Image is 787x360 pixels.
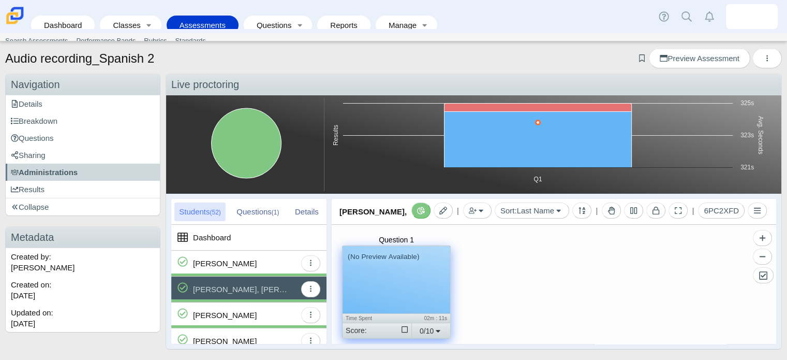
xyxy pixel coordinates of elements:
small: (No Preview Available) [348,252,420,261]
span: Collapse [11,203,49,211]
time: Sep 19, 2025 at 1:31 PM [11,319,35,328]
a: martha.addo-preko.yyKIqf [726,4,778,29]
small: (52) [210,209,220,216]
a: Details [6,95,160,112]
a: Sharing [6,147,160,164]
button: More options [752,48,782,68]
g: Incorrect, series 3 of 5. Bar series with 1 bar. Y axis, Results. [444,104,632,112]
a: Toggle expanded [292,16,307,35]
a: Administrations [6,164,160,181]
span: Breakdown [11,117,57,125]
a: Rubrics [140,33,171,49]
text: Q1 [533,176,542,183]
a: Toggle expanded [142,16,156,35]
a: Toggle expanded [418,16,432,35]
div: 0/10 [411,323,450,339]
span: Details [11,99,42,108]
a: Add bookmark [637,54,647,63]
div: Live proctoring [166,74,781,95]
div: Created on: [6,276,160,304]
button: Toggle Menu [748,203,767,219]
span: Navigation [11,79,60,90]
div: [PERSON_NAME] [193,251,257,276]
a: Preview Assessment [649,48,750,68]
img: martha.addo-preko.yyKIqf [744,8,760,25]
div: Chart. Highcharts interactive chart. [324,98,779,191]
g: Not Scored, series 4 of 5. Bar series with 1 bar. Y axis, Results. [444,112,632,168]
span: Sharing [11,151,46,160]
a: Questions [6,129,160,147]
span: Results [11,185,44,194]
span: 6PC2XFD [704,206,739,215]
div: [PERSON_NAME] [193,328,257,354]
h3: Metadata [6,227,160,248]
div: [PERSON_NAME], [PERSON_NAME] [193,277,291,302]
div: Score: [346,323,402,338]
text: 323s [740,132,754,139]
time: Sep 19, 2025 at 10:16 AM [11,291,35,300]
span: [PERSON_NAME], [PERSON_NAME] [339,207,499,242]
a: Collapse [6,198,160,215]
a: Results [6,181,160,198]
g: Avg. Seconds, series 5 of 5. Line with 1 data point. Y axis, Avg. Seconds. [536,121,540,125]
a: Search Assessments [1,33,72,49]
button: Sort:Last Name [495,203,569,219]
path: Q1, 323.78846153846155s. Avg. Seconds. [536,121,540,125]
label: Select for grading [402,325,409,334]
a: Standards [171,33,210,49]
path: Q1, 7. Incorrect. [444,104,632,112]
div: Dashboard [193,225,231,250]
div: Time Spent [346,314,396,323]
div: Questions [232,203,284,221]
svg: Interactive chart [324,98,771,191]
path: Q1, 45. Not Scored. [444,112,632,168]
span: Preview Assessment [660,54,739,63]
div: Question 1 [342,235,451,246]
path: Finished, 52. Completed. [212,108,281,178]
button: Toggle Reporting [411,203,430,219]
a: Performance Bands [72,33,140,49]
span: Last Name [517,206,555,215]
a: Alerts [698,5,721,28]
div: Chart. Highcharts interactive chart. [169,98,324,191]
div: 02m : 11s [396,314,447,323]
text: Avg. Seconds [757,116,764,154]
img: Carmen School of Science & Technology [4,5,26,26]
div: Details [290,203,323,221]
span: | [692,206,694,215]
div: [PERSON_NAME] [193,303,257,328]
span: Questions [11,134,54,142]
a: Reports [322,16,365,35]
h1: Audio recording_Spanish 2 [5,50,154,67]
small: (1) [272,209,279,216]
span: | [596,206,598,215]
a: Classes [105,16,141,35]
div: Created by: [PERSON_NAME] [6,248,160,276]
a: Questions [249,16,292,35]
svg: Interactive chart [169,98,324,191]
a: Assessments [172,16,233,35]
text: 325s [740,99,754,107]
a: Carmen School of Science & Technology [4,19,26,28]
text: Results [332,125,339,146]
a: Breakdown [6,112,160,129]
span: Administrations [11,168,78,177]
a: Dashboard [36,16,90,35]
a: Manage [381,16,418,35]
div: Updated on: [6,304,160,332]
div: Students [174,203,226,221]
button: 6PC2XFD [698,203,745,219]
span: | [457,206,459,215]
text: 321s [740,164,754,171]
